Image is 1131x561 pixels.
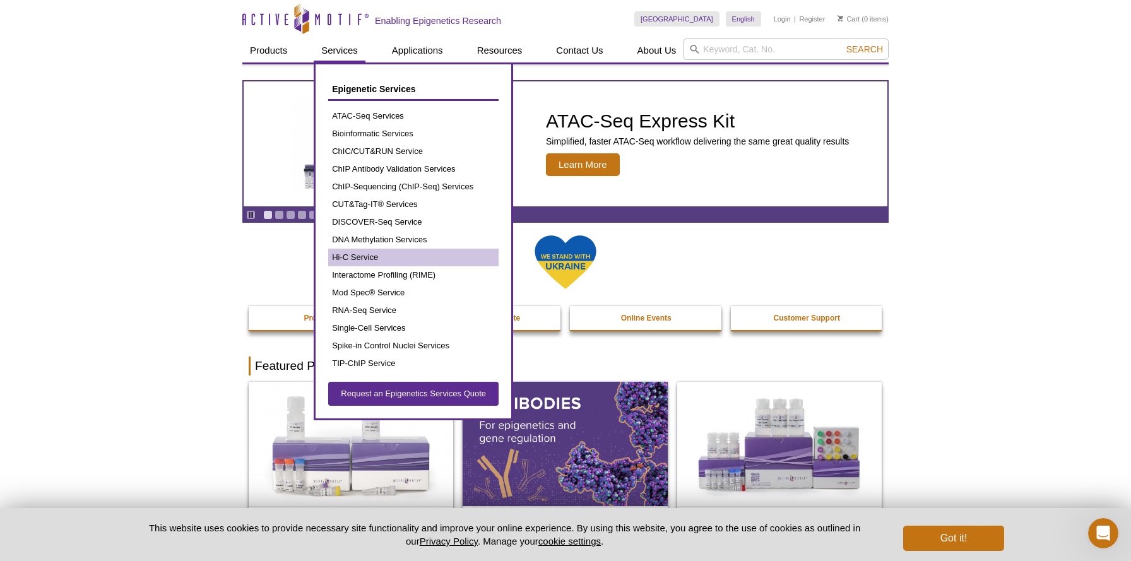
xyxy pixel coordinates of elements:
strong: Customer Support [774,314,840,322]
a: Spike-in Control Nuclei Services [328,337,499,355]
strong: Promotions [304,314,346,322]
a: Go to slide 2 [275,210,284,220]
a: Privacy Policy [420,536,478,546]
a: Cart [838,15,860,23]
a: Go to slide 4 [297,210,307,220]
a: Interactome Profiling (RIME) [328,266,499,284]
span: Search [846,44,883,54]
a: ChIC/CUT&RUN Service [328,143,499,160]
li: | [794,11,796,27]
a: Promotions [249,306,401,330]
h2: Enabling Epigenetics Research [375,15,501,27]
img: Your Cart [838,15,843,21]
a: Products [242,38,295,62]
a: ATAC-Seq Services [328,107,499,125]
article: ATAC-Seq Express Kit [244,81,887,206]
button: Search [843,44,887,55]
img: CUT&Tag-IT® Express Assay Kit [677,382,882,505]
p: This website uses cookies to provide necessary site functionality and improve your online experie... [127,521,882,548]
li: (0 items) [838,11,889,27]
a: ATAC-Seq Express Kit ATAC-Seq Express Kit Simplified, faster ATAC-Seq workflow delivering the sam... [244,81,887,206]
p: Simplified, faster ATAC-Seq workflow delivering the same great quality results [546,136,849,147]
a: Go to slide 5 [309,210,318,220]
a: Login [774,15,791,23]
a: Toggle autoplay [246,210,256,220]
a: Applications [384,38,451,62]
img: All Antibodies [463,382,667,505]
img: ATAC-Seq Express Kit [285,96,493,192]
a: ChIP Antibody Validation Services [328,160,499,178]
a: ChIP-Sequencing (ChIP-Seq) Services [328,178,499,196]
a: RNA-Seq Service [328,302,499,319]
img: DNA Library Prep Kit for Illumina [249,382,453,505]
a: TIP-ChIP Service [328,355,499,372]
a: Bioinformatic Services [328,125,499,143]
img: We Stand With Ukraine [534,234,597,290]
a: Hi-C Service [328,249,499,266]
a: Go to slide 3 [286,210,295,220]
a: Go to slide 1 [263,210,273,220]
a: About Us [630,38,684,62]
h2: ATAC-Seq Express Kit [546,112,849,131]
span: Epigenetic Services [332,84,415,94]
a: Epigenetic Services [328,77,499,101]
a: Services [314,38,365,62]
a: [GEOGRAPHIC_DATA] [634,11,719,27]
button: cookie settings [538,536,601,546]
a: Register [799,15,825,23]
a: CUT&Tag-IT® Services [328,196,499,213]
a: Single-Cell Services [328,319,499,337]
h2: Featured Products [249,357,882,375]
span: Learn More [546,153,620,176]
a: English [726,11,761,27]
a: DISCOVER-Seq Service [328,213,499,231]
button: Got it! [903,526,1004,551]
a: Request an Epigenetics Services Quote [328,382,499,406]
a: DNA Methylation Services [328,231,499,249]
a: Mod Spec® Service [328,284,499,302]
a: Contact Us [548,38,610,62]
a: Resources [470,38,530,62]
a: Customer Support [731,306,884,330]
iframe: Intercom live chat [1088,518,1118,548]
input: Keyword, Cat. No. [684,38,889,60]
strong: Online Events [621,314,672,322]
a: Online Events [570,306,723,330]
